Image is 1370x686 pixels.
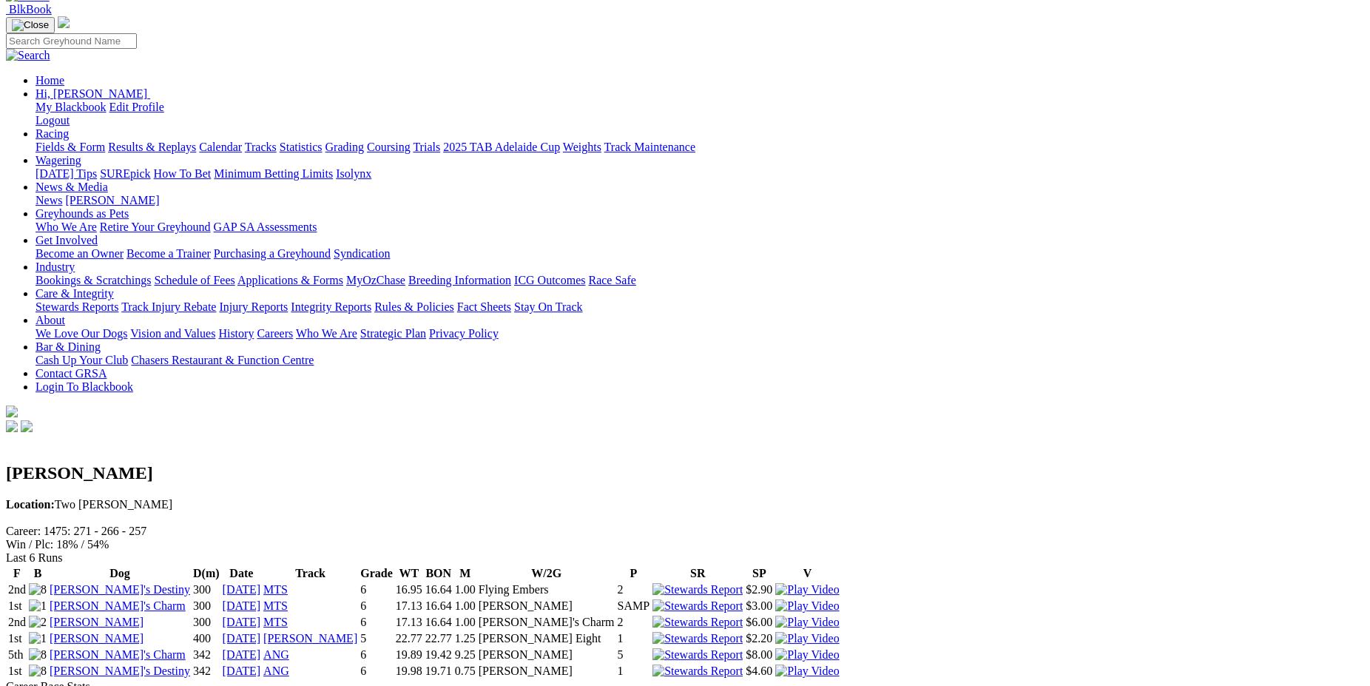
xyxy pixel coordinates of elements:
a: Syndication [334,247,390,260]
a: 2025 TAB Adelaide Cup [443,141,560,153]
td: 6 [360,615,394,630]
a: My Blackbook [36,101,107,113]
a: Grading [325,141,364,153]
a: Industry [36,260,75,273]
td: 1 [617,664,651,679]
a: Stewards Reports [36,300,118,313]
a: [DATE] [223,583,261,596]
img: Search [6,49,50,62]
a: Coursing [367,141,411,153]
a: ICG Outcomes [514,274,585,286]
img: Play Video [775,599,839,613]
td: [PERSON_NAME]'s Charm [478,615,615,630]
a: Wagering [36,154,81,167]
a: Privacy Policy [429,327,499,340]
td: 0.75 [454,664,476,679]
a: View replay [775,665,839,677]
div: News & Media [36,194,1364,207]
a: View replay [775,616,839,628]
th: Dog [49,566,191,581]
a: Bar & Dining [36,340,101,353]
td: 2nd [7,615,27,630]
a: [DATE] Tips [36,167,97,180]
img: logo-grsa-white.png [58,16,70,28]
a: Injury Reports [219,300,288,313]
a: Applications & Forms [237,274,343,286]
img: Play Video [775,616,839,629]
a: Tracks [245,141,277,153]
td: 1.00 [454,582,476,597]
td: 2 [617,582,651,597]
td: 6 [360,648,394,662]
img: 1 [29,632,47,645]
a: [PERSON_NAME]'s Destiny [50,665,190,677]
th: B [28,566,47,581]
a: Contact GRSA [36,367,107,380]
th: P [617,566,651,581]
a: [PERSON_NAME] [50,616,144,628]
a: Fact Sheets [457,300,511,313]
a: GAP SA Assessments [214,221,317,233]
a: Racing [36,127,69,140]
th: Date [222,566,262,581]
a: Strategic Plan [360,327,426,340]
td: 6 [360,664,394,679]
th: SP [745,566,773,581]
a: History [218,327,254,340]
div: Wagering [36,167,1364,181]
td: 22.77 [425,631,453,646]
a: About [36,314,65,326]
a: Isolynx [336,167,371,180]
a: Statistics [280,141,323,153]
img: Play Video [775,665,839,678]
td: 16.64 [425,599,453,613]
img: Play Video [775,583,839,596]
td: 5 [360,631,394,646]
img: Stewards Report [652,599,743,613]
div: Last 6 Runs [6,551,1364,565]
img: Play Video [775,648,839,662]
a: [DATE] [223,665,261,677]
td: 9.25 [454,648,476,662]
img: Play Video [775,632,839,645]
img: Stewards Report [652,632,743,645]
span: Two [PERSON_NAME] [6,498,172,511]
span: BlkBook [9,3,52,16]
td: 300 [192,582,220,597]
a: Care & Integrity [36,287,114,300]
a: Chasers Restaurant & Function Centre [131,354,314,366]
span: Win / Plc: [6,538,53,551]
a: Logout [36,114,70,127]
img: Stewards Report [652,616,743,629]
td: 5th [7,648,27,662]
th: D(m) [192,566,220,581]
a: [DATE] [223,648,261,661]
td: 1st [7,664,27,679]
td: $2.90 [745,582,773,597]
a: MTS [263,616,288,628]
td: 19.89 [395,648,423,662]
a: Bookings & Scratchings [36,274,151,286]
a: Stay On Track [514,300,582,313]
b: Location: [6,498,55,511]
td: 17.13 [395,615,423,630]
a: Login To Blackbook [36,380,133,393]
a: [PERSON_NAME]'s Destiny [50,583,190,596]
a: Greyhounds as Pets [36,207,129,220]
a: Race Safe [588,274,635,286]
a: Vision and Values [130,327,215,340]
th: Track [263,566,358,581]
a: [PERSON_NAME]'s Charm [50,599,186,612]
a: BlkBook [6,3,52,16]
img: Close [12,19,49,31]
a: ANG [263,648,289,661]
td: [PERSON_NAME] [478,599,615,613]
span: Hi, [PERSON_NAME] [36,87,147,100]
img: Stewards Report [652,665,743,678]
td: 1.25 [454,631,476,646]
a: View replay [775,583,839,596]
a: Rules & Policies [374,300,454,313]
img: facebook.svg [6,420,18,432]
span: Career: [6,525,41,537]
td: [PERSON_NAME] [478,648,615,662]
